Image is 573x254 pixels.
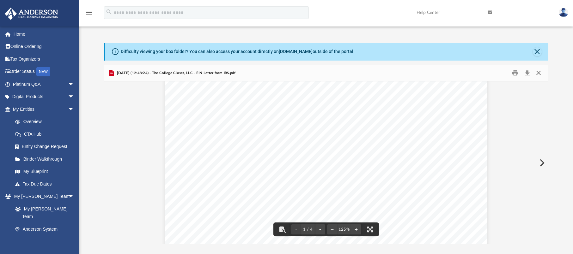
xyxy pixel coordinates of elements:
button: Toggle findbar [275,222,289,236]
div: NEW [36,67,50,76]
button: 1 / 4 [301,222,315,236]
a: My Entitiesarrow_drop_down [4,103,84,115]
img: Anderson Advisors Platinum Portal [3,8,60,20]
a: Online Ordering [4,40,84,53]
button: Next page [315,222,325,236]
a: My [PERSON_NAME] Team [9,203,77,223]
button: Next File [534,154,548,172]
a: My [PERSON_NAME] Teamarrow_drop_down [4,190,81,203]
a: Entity Change Request [9,140,84,153]
a: Tax Organizers [4,53,84,65]
i: menu [85,9,93,16]
a: Digital Productsarrow_drop_down [4,91,84,103]
div: Difficulty viewing your box folder? You can also access your account directly on outside of the p... [121,48,355,55]
a: CTA Hub [9,128,84,140]
button: Download [521,68,533,78]
div: Document Viewer [104,81,548,244]
a: Home [4,28,84,40]
button: Close [533,47,542,56]
button: Close [533,68,544,78]
div: Current zoom level [337,227,351,232]
button: Zoom out [327,222,337,236]
a: Order StatusNEW [4,65,84,78]
button: Print [509,68,521,78]
a: My Blueprint [9,165,81,178]
span: 1 / 4 [301,227,315,232]
a: Tax Due Dates [9,178,84,190]
button: Enter fullscreen [363,222,377,236]
a: Anderson System [9,223,81,235]
a: menu [85,12,93,16]
span: arrow_drop_down [68,78,81,91]
span: arrow_drop_down [68,190,81,203]
a: Platinum Q&Aarrow_drop_down [4,78,84,91]
a: Binder Walkthrough [9,153,84,165]
a: [DOMAIN_NAME] [279,49,313,54]
div: File preview [104,81,548,244]
button: Zoom in [351,222,361,236]
i: search [106,9,113,15]
span: [DATE] (12:48:24) - The College Closet, LLC - EIN Letter from IRS.pdf [115,70,235,76]
div: Preview [104,65,548,245]
span: arrow_drop_down [68,103,81,116]
img: User Pic [559,8,568,17]
a: Overview [9,115,84,128]
span: arrow_drop_down [68,91,81,103]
